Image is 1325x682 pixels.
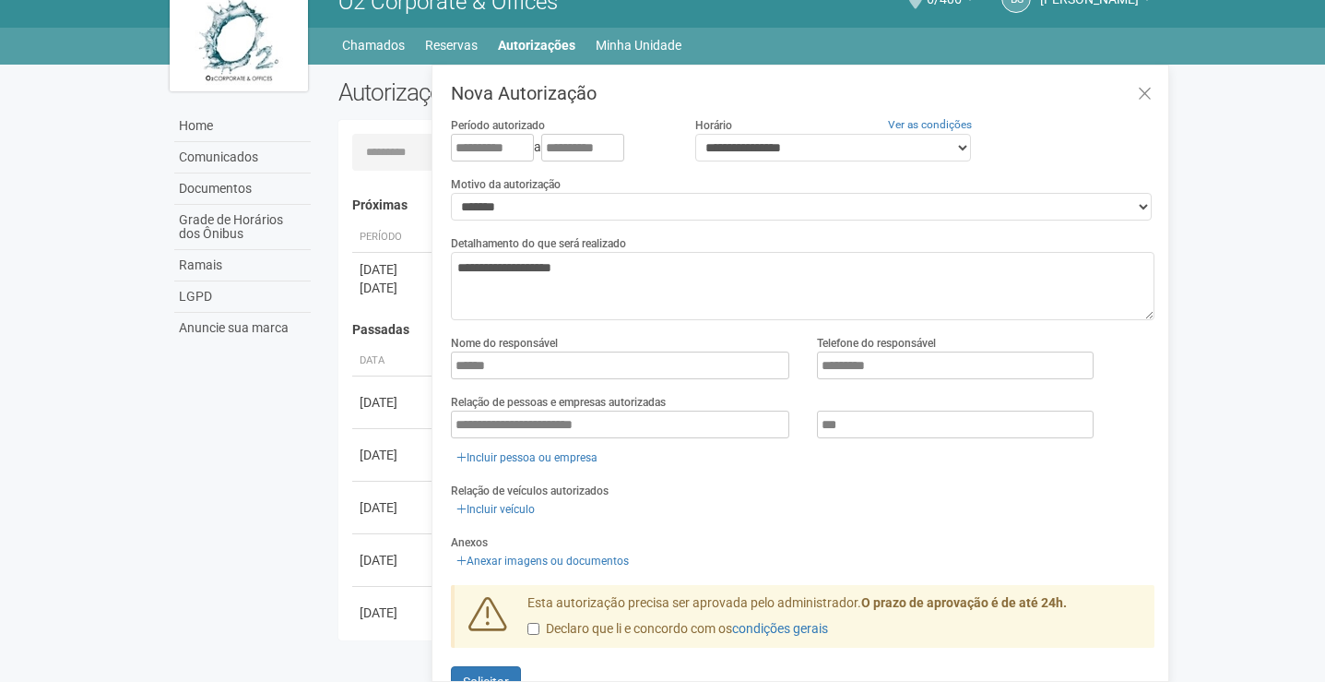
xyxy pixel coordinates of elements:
[338,78,733,106] h2: Autorizações
[596,32,681,58] a: Minha Unidade
[514,594,1155,648] div: Esta autorização precisa ser aprovada pelo administrador.
[451,117,545,134] label: Período autorizado
[360,279,428,297] div: [DATE]
[451,335,558,352] label: Nome do responsável
[352,323,1142,337] h4: Passadas
[174,281,311,313] a: LGPD
[861,595,1067,610] strong: O prazo de aprovação é de até 24h.
[888,118,972,131] a: Ver as condições
[174,250,311,281] a: Ramais
[360,498,428,517] div: [DATE]
[451,394,666,411] label: Relação de pessoas e empresas autorizadas
[451,84,1154,102] h3: Nova Autorização
[352,346,435,377] th: Data
[732,621,828,636] a: condições gerais
[342,32,405,58] a: Chamados
[527,620,828,639] label: Declaro que li e concordo com os
[360,446,428,464] div: [DATE]
[451,176,561,193] label: Motivo da autorização
[174,205,311,250] a: Grade de Horários dos Ônibus
[360,260,428,279] div: [DATE]
[174,111,311,142] a: Home
[352,222,435,253] th: Período
[451,448,603,468] a: Incluir pessoa ou empresa
[451,134,667,162] div: a
[352,198,1142,212] h4: Próximas
[451,499,540,520] a: Incluir veículo
[451,551,634,571] a: Anexar imagens ou documentos
[695,117,732,134] label: Horário
[451,534,488,551] label: Anexos
[451,235,626,252] label: Detalhamento do que será realizado
[527,623,539,635] input: Declaro que li e concordo com oscondições gerais
[360,551,428,569] div: [DATE]
[360,393,428,412] div: [DATE]
[174,173,311,205] a: Documentos
[451,483,609,499] label: Relação de veículos autorizados
[360,604,428,622] div: [DATE]
[174,313,311,343] a: Anuncie sua marca
[817,335,936,352] label: Telefone do responsável
[425,32,478,58] a: Reservas
[498,32,575,58] a: Autorizações
[174,142,311,173] a: Comunicados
